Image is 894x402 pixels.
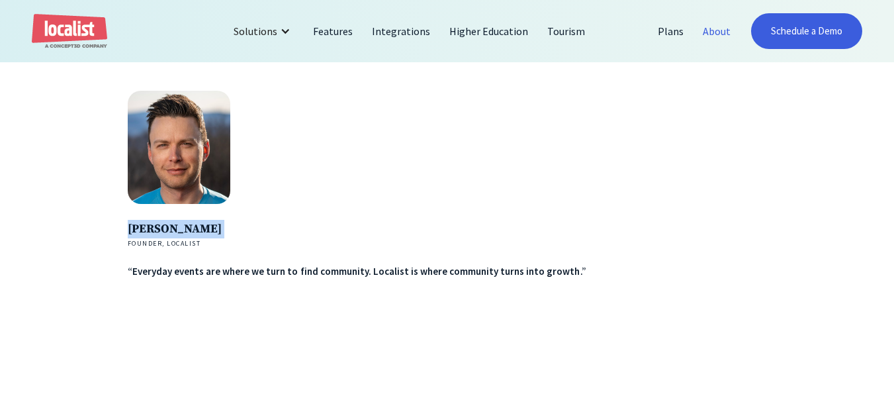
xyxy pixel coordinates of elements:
[538,15,595,47] a: Tourism
[128,264,586,279] div: “Everyday events are where we turn to find community. Localist is where community turns into grow...
[440,15,538,47] a: Higher Education
[363,15,440,47] a: Integrations
[648,15,693,47] a: Plans
[304,15,363,47] a: Features
[128,238,586,248] h4: Founder, Localist
[693,15,740,47] a: About
[128,91,230,204] img: Headshot
[32,14,107,49] a: home
[234,23,277,39] div: Solutions
[751,13,862,49] a: Schedule a Demo
[128,220,586,238] h4: [PERSON_NAME]
[224,15,304,47] div: Solutions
